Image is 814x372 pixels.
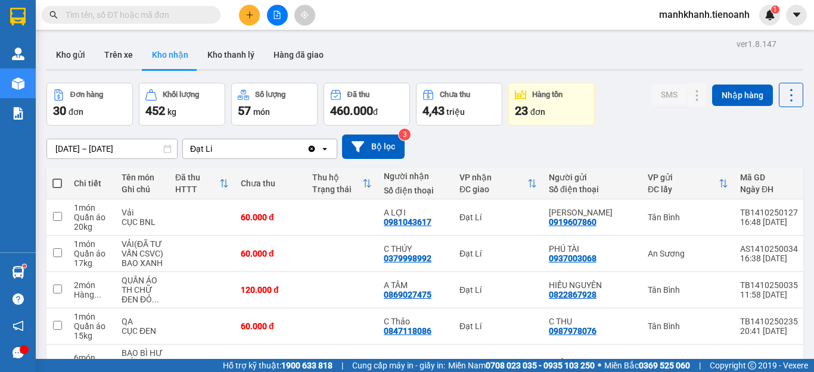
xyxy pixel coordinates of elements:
span: Cung cấp máy in - giấy in: [352,359,445,372]
span: Miền Bắc [604,359,690,372]
div: Tân Bình [648,321,728,331]
span: triệu [446,107,465,117]
div: 1 món [74,312,110,321]
div: BAO XANH [122,258,163,268]
th: Toggle SortBy [306,168,378,199]
button: Khối lượng452kg [139,83,225,126]
span: 23 [515,104,528,118]
span: đ [373,107,378,117]
div: Quần áo [74,212,110,222]
div: ĐC lấy [648,185,719,194]
button: Kho nhận [142,40,198,69]
div: A LỢI [384,208,448,217]
span: message [13,347,24,358]
div: Mã GD [740,173,806,182]
div: 60.000 đ [241,249,300,258]
button: aim [294,5,315,26]
span: kg [167,107,176,117]
span: 57 [238,104,251,118]
button: Bộ lọc [342,135,405,159]
div: VP nhận [459,173,527,182]
div: VP gửi [648,173,719,182]
th: Toggle SortBy [453,168,543,199]
img: warehouse-icon [12,266,24,279]
div: ver 1.8.147 [737,37,776,51]
span: file-add [273,11,281,19]
div: 120.000 đ [241,285,300,295]
div: QUẦN ÁO [122,276,163,285]
div: 60.000 đ [241,321,300,331]
span: plus [246,11,254,19]
div: CỤC BNL [122,217,163,227]
div: 6 món [74,353,110,362]
svg: open [320,144,330,154]
span: 460.000 [330,104,373,118]
input: Tìm tên, số ĐT hoặc mã đơn [66,8,206,21]
span: Miền Nam [448,359,595,372]
div: Số điện thoại [549,185,636,194]
button: Chưa thu4,43 triệu [416,83,502,126]
button: Số lượng57món [231,83,318,126]
div: HIẾU NGUYÊN [549,280,636,290]
div: Đơn hàng [70,90,103,99]
img: icon-new-feature [765,10,775,20]
div: C Thảo [384,317,448,326]
div: Đạt Lí [459,212,537,222]
div: Hàng thông thường [74,290,110,299]
div: VẢI(ĐÃ TƯ VẤN CSVC) [122,239,163,258]
button: Đơn hàng30đơn [46,83,133,126]
span: manhkhanh.tienoanh [650,7,759,22]
span: món [253,107,270,117]
div: 15 kg [74,331,110,340]
div: HTTT [175,185,219,194]
th: Toggle SortBy [642,168,734,199]
div: ĐC giao [459,185,527,194]
button: Kho thanh lý [198,40,264,69]
button: Đã thu460.000đ [324,83,410,126]
span: ⚪️ [598,363,601,368]
div: 1 món [74,239,110,249]
strong: 1900 633 818 [281,361,333,370]
div: CỤC ĐEN [122,326,163,336]
img: solution-icon [12,107,24,120]
div: Ghi chú [122,185,163,194]
button: file-add [267,5,288,26]
div: Người nhận [384,171,448,181]
div: Thu hộ [312,173,362,182]
div: An Sương [648,249,728,258]
span: | [699,359,701,372]
div: Quần áo [74,321,110,331]
div: Số lượng [255,90,285,99]
span: search [49,11,58,19]
span: 4,43 [422,104,445,118]
input: Select a date range. [47,139,177,158]
svg: Clear value [307,144,316,154]
strong: 0708 023 035 - 0935 103 250 [486,361,595,370]
div: Khối lượng [163,90,199,99]
span: 1 [773,5,777,14]
span: | [341,359,343,372]
div: 0987978076 [549,326,596,336]
div: 0847118086 [384,326,431,336]
div: A TÂM [384,280,448,290]
button: Nhập hàng [712,85,773,106]
span: Hỗ trợ kỹ thuật: [223,359,333,372]
div: Số điện thoại [384,186,448,195]
div: 0379998992 [384,254,431,263]
div: 0981043617 [384,217,431,227]
button: plus [239,5,260,26]
div: Đã thu [175,173,219,182]
div: 0919607860 [549,217,596,227]
div: PHÚ TÀI [549,244,636,254]
th: Toggle SortBy [169,168,235,199]
button: Kho gửi [46,40,95,69]
img: warehouse-icon [12,77,24,90]
span: ... [94,290,101,299]
div: 0937003068 [549,254,596,263]
div: Tân Bình [648,212,728,222]
span: notification [13,320,24,332]
img: warehouse-icon [12,48,24,60]
span: caret-down [791,10,802,20]
span: copyright [748,361,756,370]
div: Chưa thu [241,179,300,188]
